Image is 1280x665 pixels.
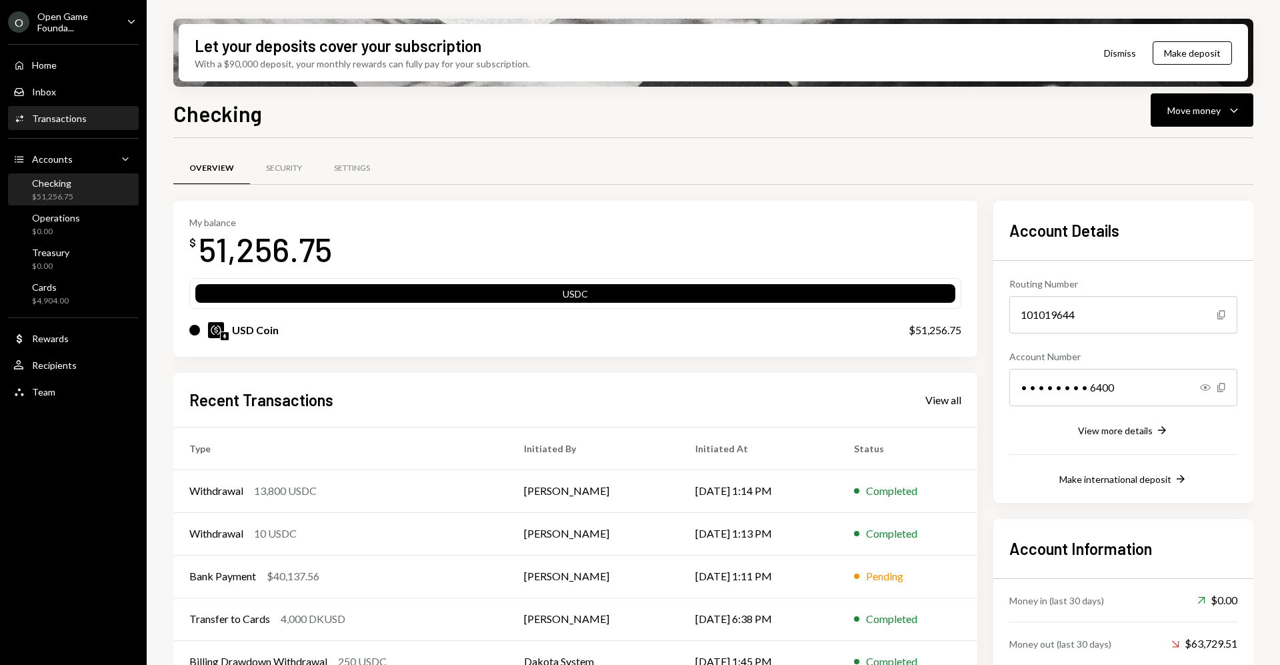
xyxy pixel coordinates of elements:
a: View all [925,392,961,407]
td: [PERSON_NAME] [508,512,679,555]
div: 4,000 DKUSD [281,611,345,627]
h1: Checking [173,100,262,127]
div: Open Game Founda... [37,11,116,33]
div: Checking [32,177,73,189]
div: O [8,11,29,33]
h2: Account Information [1009,538,1237,560]
div: My balance [189,217,332,228]
div: $0.00 [32,226,80,237]
a: Transactions [8,106,139,130]
a: Cards$4,904.00 [8,277,139,309]
div: $ [189,236,196,249]
div: Operations [32,212,80,223]
div: Accounts [32,153,73,165]
div: $63,729.51 [1171,636,1237,652]
button: View more details [1078,424,1169,438]
div: • • • • • • • • 6400 [1009,369,1237,406]
div: View more details [1078,425,1153,436]
h2: Recent Transactions [189,389,333,411]
div: Routing Number [1009,277,1237,291]
button: Dismiss [1087,37,1153,69]
div: $4,904.00 [32,295,69,307]
div: Overview [189,163,234,174]
button: Make deposit [1153,41,1232,65]
img: ethereum-mainnet [221,332,229,340]
div: 13,800 USDC [254,483,317,499]
th: Initiated By [508,427,679,470]
div: Cards [32,281,69,293]
td: [DATE] 1:13 PM [679,512,838,555]
div: Bank Payment [189,568,256,584]
td: [DATE] 1:14 PM [679,470,838,512]
div: Recipients [32,360,77,371]
div: 51,256.75 [199,228,332,270]
div: Account Number [1009,350,1237,364]
div: Inbox [32,86,56,97]
a: Operations$0.00 [8,208,139,240]
td: [DATE] 1:11 PM [679,555,838,598]
div: View all [925,394,961,407]
h2: Account Details [1009,219,1237,241]
div: $40,137.56 [267,568,319,584]
div: Completed [866,611,917,627]
div: Move money [1167,103,1221,117]
a: Rewards [8,326,139,350]
a: Team [8,380,139,404]
a: Checking$51,256.75 [8,173,139,205]
div: Rewards [32,333,69,344]
th: Initiated At [679,427,838,470]
div: Make international deposit [1059,474,1171,485]
a: Security [250,151,318,185]
div: $0.00 [1197,592,1237,608]
div: Money out (last 30 days) [1009,637,1111,651]
div: $51,256.75 [32,191,73,203]
button: Move money [1151,93,1253,127]
div: Transfer to Cards [189,611,270,627]
div: Withdrawal [189,483,243,499]
div: With a $90,000 deposit, your monthly rewards can fully pay for your subscription. [195,57,530,71]
div: USD Coin [232,322,279,338]
td: [PERSON_NAME] [508,555,679,598]
th: Type [173,427,508,470]
div: Team [32,386,55,398]
a: Inbox [8,79,139,103]
div: USDC [195,287,955,305]
div: 10 USDC [254,526,297,542]
div: Completed [866,526,917,542]
div: Completed [866,483,917,499]
div: $0.00 [32,261,69,272]
a: Recipients [8,353,139,377]
a: Treasury$0.00 [8,243,139,275]
div: Withdrawal [189,526,243,542]
div: Home [32,59,57,71]
td: [PERSON_NAME] [508,598,679,640]
div: 101019644 [1009,296,1237,334]
a: Accounts [8,147,139,171]
button: Make international deposit [1059,472,1187,487]
div: Transactions [32,113,87,124]
div: Money in (last 30 days) [1009,594,1104,608]
th: Status [838,427,977,470]
div: Security [266,163,302,174]
a: Home [8,53,139,77]
div: Settings [334,163,370,174]
div: Treasury [32,247,69,258]
div: $51,256.75 [909,322,961,338]
div: Let your deposits cover your subscription [195,35,481,57]
a: Overview [173,151,250,185]
td: [DATE] 6:38 PM [679,598,838,640]
a: Settings [318,151,386,185]
td: [PERSON_NAME] [508,470,679,512]
img: USDC [208,322,224,338]
div: Pending [866,568,903,584]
